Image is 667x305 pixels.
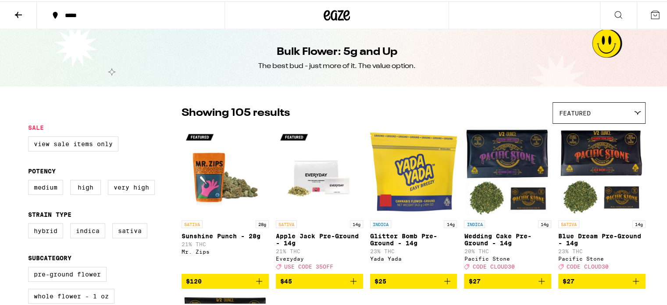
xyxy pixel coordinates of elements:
[280,276,292,283] span: $45
[558,127,646,273] a: Open page for Blue Dream Pre-Ground - 14g from Pacific Stone
[28,222,63,237] label: Hybrid
[70,179,101,194] label: High
[70,222,105,237] label: Indica
[182,273,269,287] button: Add to bag
[464,247,551,253] p: 20% THC
[28,166,56,173] legend: Potency
[472,262,514,268] span: CODE CLOUD30
[370,127,457,215] img: Yada Yada - Glitter Bomb Pre-Ground - 14g
[370,127,457,273] a: Open page for Glitter Bomb Pre-Ground - 14g from Yada Yada
[112,222,147,237] label: Sativa
[370,273,457,287] button: Add to bag
[276,247,363,253] p: 21% THC
[28,179,63,194] label: Medium
[186,276,202,283] span: $120
[350,219,363,227] p: 14g
[375,276,386,283] span: $25
[632,219,646,227] p: 14g
[182,240,269,246] p: 21% THC
[464,219,485,227] p: INDICA
[28,253,71,260] legend: Subcategory
[276,255,363,260] div: Everyday
[276,219,297,227] p: SATIVA
[558,231,646,245] p: Blue Dream Pre-Ground - 14g
[276,231,363,245] p: Apple Jack Pre-Ground - 14g
[538,219,551,227] p: 14g
[28,135,118,150] label: View Sale Items Only
[370,247,457,253] p: 23% THC
[28,210,71,217] legend: Strain Type
[108,179,155,194] label: Very High
[567,262,609,268] span: CODE CLOUD30
[28,123,44,130] legend: Sale
[558,273,646,287] button: Add to bag
[276,273,363,287] button: Add to bag
[468,276,480,283] span: $27
[563,276,574,283] span: $27
[182,127,269,215] img: Mr. Zips - Sunshine Punch - 28g
[5,6,63,13] span: Hi. Need any help?
[558,127,646,215] img: Pacific Stone - Blue Dream Pre-Ground - 14g
[182,127,269,273] a: Open page for Sunshine Punch - 28g from Mr. Zips
[464,127,551,273] a: Open page for Wedding Cake Pre-Ground - 14g from Pacific Stone
[256,219,269,227] p: 28g
[558,255,646,260] div: Pacific Stone
[464,127,551,215] img: Pacific Stone - Wedding Cake Pre-Ground - 14g
[464,231,551,245] p: Wedding Cake Pre-Ground - 14g
[258,60,416,70] div: The best bud - just more of it. The value option.
[558,247,646,253] p: 23% THC
[370,219,391,227] p: INDICA
[370,231,457,245] p: Glitter Bomb Pre-Ground - 14g
[182,219,203,227] p: SATIVA
[28,266,107,280] label: Pre-ground Flower
[28,287,114,302] label: Whole Flower - 1 oz
[370,255,457,260] div: Yada Yada
[284,262,333,268] span: USE CODE 35OFF
[277,43,397,58] h1: Bulk Flower: 5g and Up
[182,231,269,238] p: Sunshine Punch - 28g
[182,104,290,119] p: Showing 105 results
[558,219,579,227] p: SATIVA
[559,108,591,115] span: Featured
[182,248,269,253] div: Mr. Zips
[276,127,363,273] a: Open page for Apple Jack Pre-Ground - 14g from Everyday
[276,127,363,215] img: Everyday - Apple Jack Pre-Ground - 14g
[464,255,551,260] div: Pacific Stone
[464,273,551,287] button: Add to bag
[444,219,457,227] p: 14g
